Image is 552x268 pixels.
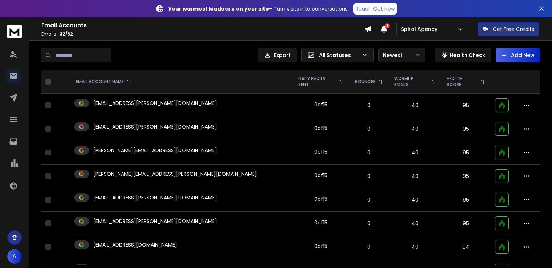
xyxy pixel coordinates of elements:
[168,5,269,12] strong: Your warmest leads are on your site
[378,48,425,62] button: Newest
[93,100,217,107] p: [EMAIL_ADDRESS][PERSON_NAME][DOMAIN_NAME]
[356,5,395,12] p: Reach Out Now
[389,165,441,188] td: 40
[435,48,491,62] button: Health Check
[41,21,364,30] h1: Email Accounts
[93,241,177,248] p: [EMAIL_ADDRESS][DOMAIN_NAME]
[319,52,359,59] p: All Statuses
[353,172,384,180] p: 0
[389,235,441,259] td: 40
[353,125,384,133] p: 0
[450,52,485,59] p: Health Check
[314,148,327,155] div: 0 of 15
[493,25,534,33] p: Get Free Credits
[389,212,441,235] td: 40
[441,235,491,259] td: 94
[441,165,491,188] td: 95
[353,220,384,227] p: 0
[298,76,336,88] p: DAILY EMAILS SENT
[93,194,217,201] p: [EMAIL_ADDRESS][PERSON_NAME][DOMAIN_NAME]
[76,79,131,85] div: EMAIL ACCOUNT NAME
[258,48,297,62] button: Export
[496,48,540,62] button: Add New
[355,79,376,85] p: BOUNCES
[478,22,539,36] button: Get Free Credits
[353,102,384,109] p: 0
[314,195,327,203] div: 0 of 15
[394,76,428,88] p: WARMUP EMAILS
[314,172,327,179] div: 0 of 15
[314,243,327,250] div: 0 of 15
[353,149,384,156] p: 0
[314,101,327,108] div: 0 of 15
[441,188,491,212] td: 95
[389,141,441,165] td: 40
[441,94,491,117] td: 95
[353,3,397,15] a: Reach Out Now
[389,117,441,141] td: 40
[401,25,440,33] p: Spiral Agency
[447,76,478,88] p: HEALTH SCORE
[389,188,441,212] td: 40
[7,249,22,264] button: A
[353,243,384,251] p: 0
[41,31,364,37] p: Emails :
[441,117,491,141] td: 95
[353,196,384,203] p: 0
[93,147,217,154] p: [PERSON_NAME][EMAIL_ADDRESS][DOMAIN_NAME]
[314,219,327,226] div: 0 of 15
[93,170,257,178] p: [PERSON_NAME][EMAIL_ADDRESS][PERSON_NAME][DOMAIN_NAME]
[441,212,491,235] td: 95
[441,141,491,165] td: 95
[389,94,441,117] td: 40
[314,125,327,132] div: 0 of 15
[7,25,22,38] img: logo
[93,218,217,225] p: [EMAIL_ADDRESS][PERSON_NAME][DOMAIN_NAME]
[385,23,390,28] span: 1
[168,5,348,12] p: – Turn visits into conversations
[93,123,217,130] p: [EMAIL_ADDRESS][PERSON_NAME][DOMAIN_NAME]
[60,31,73,37] span: 32 / 32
